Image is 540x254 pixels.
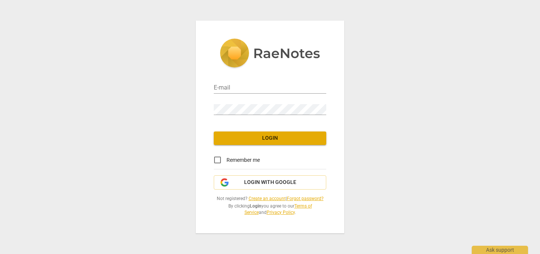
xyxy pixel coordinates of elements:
button: Login with Google [214,175,326,190]
button: Login [214,131,326,145]
div: Ask support [472,246,528,254]
a: Create an account [249,196,286,201]
a: Privacy Policy [267,210,295,215]
b: Login [250,203,261,209]
span: Login [220,134,320,142]
a: Terms of Service [244,203,312,215]
img: 5ac2273c67554f335776073100b6d88f.svg [220,39,320,69]
span: By clicking you agree to our and . [214,203,326,215]
span: Login with Google [244,179,296,186]
span: Remember me [226,156,260,164]
span: Not registered? | [214,196,326,202]
a: Forgot password? [287,196,324,201]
